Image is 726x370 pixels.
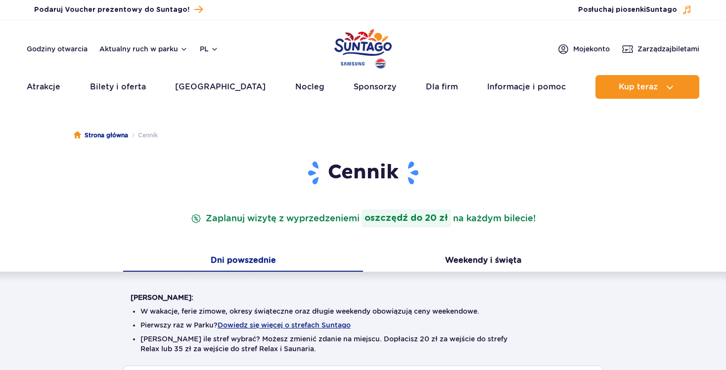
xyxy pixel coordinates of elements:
a: Zarządzajbiletami [622,43,699,55]
a: Godziny otwarcia [27,44,88,54]
strong: [PERSON_NAME]: [131,293,193,301]
button: pl [200,44,219,54]
a: Dla firm [426,75,458,99]
span: Suntago [646,6,677,13]
span: Moje konto [573,44,610,54]
a: Nocleg [295,75,324,99]
li: Pierwszy raz w Parku? [140,320,586,330]
a: [GEOGRAPHIC_DATA] [175,75,266,99]
button: Weekendy i święta [363,251,603,272]
p: Zaplanuj wizytę z wyprzedzeniem na każdym bilecie! [189,209,538,227]
span: Podaruj Voucher prezentowy do Suntago! [34,5,189,15]
span: Posłuchaj piosenki [578,5,677,15]
a: Bilety i oferta [90,75,146,99]
span: Zarządzaj biletami [637,44,699,54]
a: Sponsorzy [354,75,396,99]
button: Kup teraz [595,75,699,99]
span: Kup teraz [619,82,658,91]
strong: oszczędź do 20 zł [362,209,451,227]
a: Park of Poland [334,25,392,70]
a: Informacje i pomoc [487,75,566,99]
a: Mojekonto [557,43,610,55]
a: Atrakcje [27,75,60,99]
button: Aktualny ruch w parku [99,45,188,53]
h1: Cennik [131,160,595,186]
button: Dni powszednie [123,251,363,272]
li: [PERSON_NAME] ile stref wybrać? Możesz zmienić zdanie na miejscu. Dopłacisz 20 zł za wejście do s... [140,334,586,354]
a: Podaruj Voucher prezentowy do Suntago! [34,3,203,16]
button: Dowiedz się więcej o strefach Suntago [218,321,351,329]
li: W wakacje, ferie zimowe, okresy świąteczne oraz długie weekendy obowiązują ceny weekendowe. [140,306,586,316]
button: Posłuchaj piosenkiSuntago [578,5,692,15]
a: Strona główna [74,130,128,140]
li: Cennik [128,130,158,140]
